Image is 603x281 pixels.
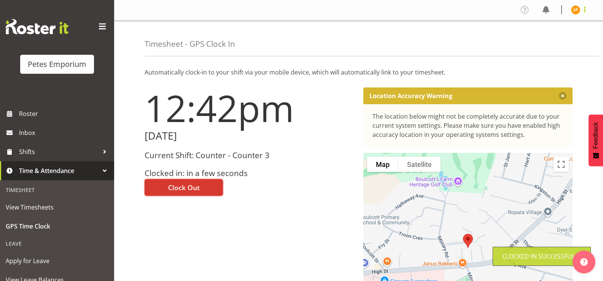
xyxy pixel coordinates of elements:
span: Inbox [19,127,110,138]
h4: Timesheet - GPS Clock In [145,40,235,48]
span: Roster [19,108,110,119]
img: Rosterit website logo [6,19,68,34]
div: Petes Emporium [28,59,86,70]
span: Feedback [592,122,599,149]
h3: Clocked in: in a few seconds [145,169,354,178]
div: Clocked in Successfully [502,252,581,261]
h3: Current Shift: Counter - Counter 3 [145,151,354,160]
a: Apply for Leave [2,251,112,270]
img: help-xxl-2.png [580,258,588,266]
a: GPS Time Clock [2,217,112,236]
span: View Timesheets [6,202,108,213]
div: The location below might not be completely accurate due to your current system settings. Please m... [372,112,564,139]
span: Shifts [19,146,99,157]
button: Show satellite imagery [398,157,441,172]
button: Show street map [367,157,398,172]
span: Clock Out [168,183,200,192]
button: Close message [559,92,566,100]
span: Time & Attendance [19,165,99,176]
span: GPS Time Clock [6,221,108,232]
p: Location Accuracy Warning [369,92,452,100]
p: Automatically clock-in to your shift via your mobile device, which will automatically link to you... [145,68,573,77]
button: Feedback - Show survey [589,114,603,166]
span: Apply for Leave [6,255,108,267]
button: Toggle fullscreen view [554,157,569,172]
a: View Timesheets [2,198,112,217]
div: Leave [2,236,112,251]
img: jeseryl-armstrong10788.jpg [571,5,580,14]
button: Clock Out [145,179,223,196]
div: Timesheet [2,182,112,198]
h1: 12:42pm [145,87,354,129]
h2: [DATE] [145,130,354,142]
